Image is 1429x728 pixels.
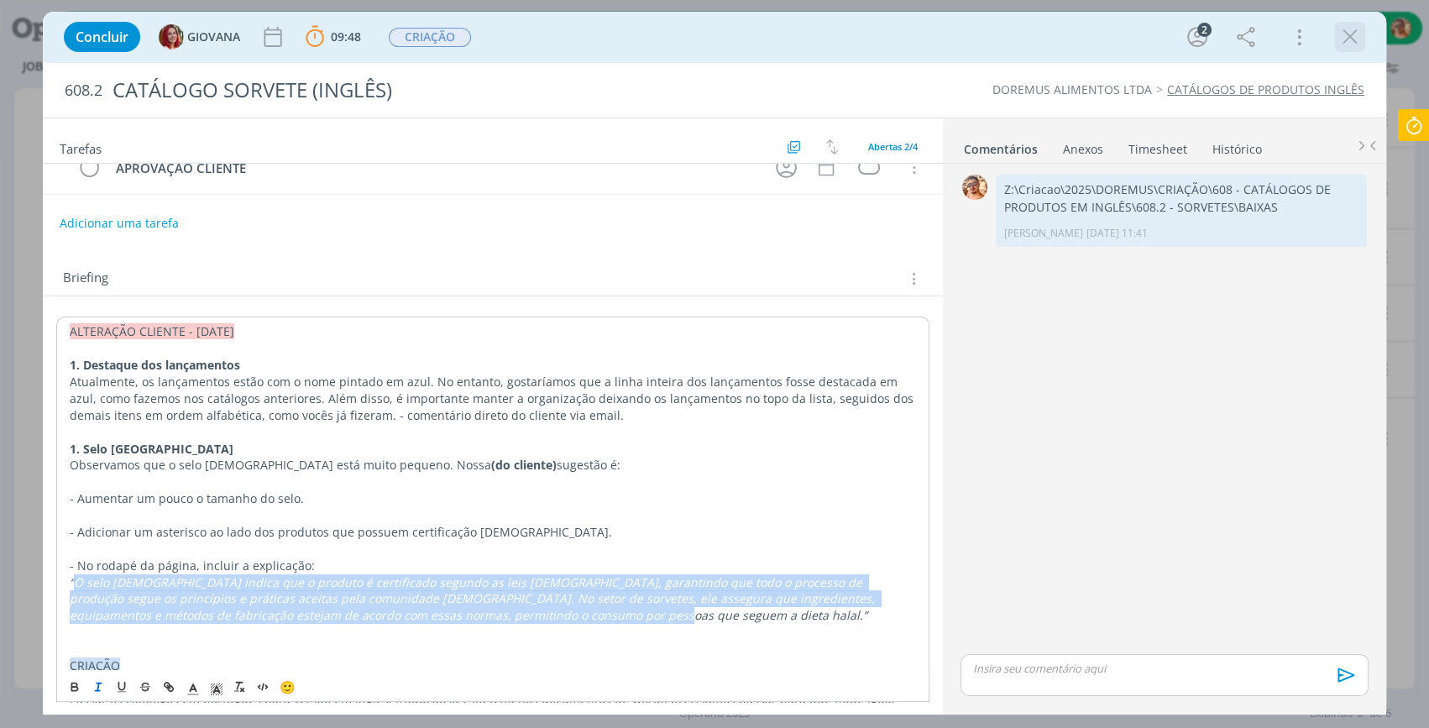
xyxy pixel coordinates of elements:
[1004,181,1358,216] p: Z:\Criacao\2025\DOREMUS\CRIAÇÃO\608 - CATÁLOGOS DE PRODUTOS EM INGLÊS\608.2 - SORVETES\BAIXAS
[1063,141,1103,158] div: Anexos
[65,81,102,100] span: 608.2
[388,27,472,48] button: CRIAÇÃO
[70,357,240,373] strong: 1. Destaque dos lançamentos
[70,490,916,507] p: - Aumentar um pouco o tamanho do selo.
[280,678,296,695] span: 🙂
[43,12,1386,715] div: dialog
[962,175,987,200] img: V
[64,22,140,52] button: Concluir
[1212,134,1263,158] a: Histórico
[868,140,918,153] span: Abertas 2/4
[70,657,120,673] span: CRIAÇÃO
[1004,226,1083,241] p: [PERSON_NAME]
[70,441,233,457] strong: 1. Selo [GEOGRAPHIC_DATA]
[205,677,228,697] span: Cor de Fundo
[1167,81,1364,97] a: CATÁLOGOS DE PRODUTOS INGLÊS
[159,24,240,50] button: GGIOVANA
[826,139,838,155] img: arrow-down-up.svg
[1128,134,1188,158] a: Timesheet
[992,81,1152,97] a: DOREMUS ALIMENTOS LTDA
[1197,23,1212,37] div: 2
[331,29,361,45] span: 09:48
[181,677,205,697] span: Cor do Texto
[159,24,184,50] img: G
[389,28,471,47] span: CRIAÇÃO
[59,208,180,238] button: Adicionar uma tarefa
[70,457,916,474] p: Observamos que o selo [DEMOGRAPHIC_DATA] está muito pequeno. Nossa sugestão é:
[70,524,916,541] p: - Adicionar um asterisco ao lado dos produtos que possuem certificação [DEMOGRAPHIC_DATA].
[108,158,760,179] div: APROVAÇÃO CLIENTE
[1184,24,1211,50] button: 2
[70,558,916,574] p: - No rodapé da página, incluir a explicação:
[1086,226,1148,241] span: [DATE] 11:41
[70,374,916,424] p: Atualmente, os lançamentos estão com o nome pintado em azul. No entanto, gostaríamos que a linha ...
[275,677,299,697] button: 🙂
[491,457,557,473] strong: (do cliente)
[70,574,878,624] em: “O selo [DEMOGRAPHIC_DATA] indica que o produto é certificado segundo as leis [DEMOGRAPHIC_DATA],...
[963,134,1039,158] a: Comentários
[106,70,816,111] div: CATÁLOGO SORVETE (INGLÊS)
[187,31,240,43] span: GIOVANA
[70,323,234,339] span: ALTERAÇÃO CLIENTE - [DATE]
[76,30,128,44] span: Concluir
[60,137,102,157] span: Tarefas
[63,268,108,290] span: Briefing
[301,24,365,50] button: 09:48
